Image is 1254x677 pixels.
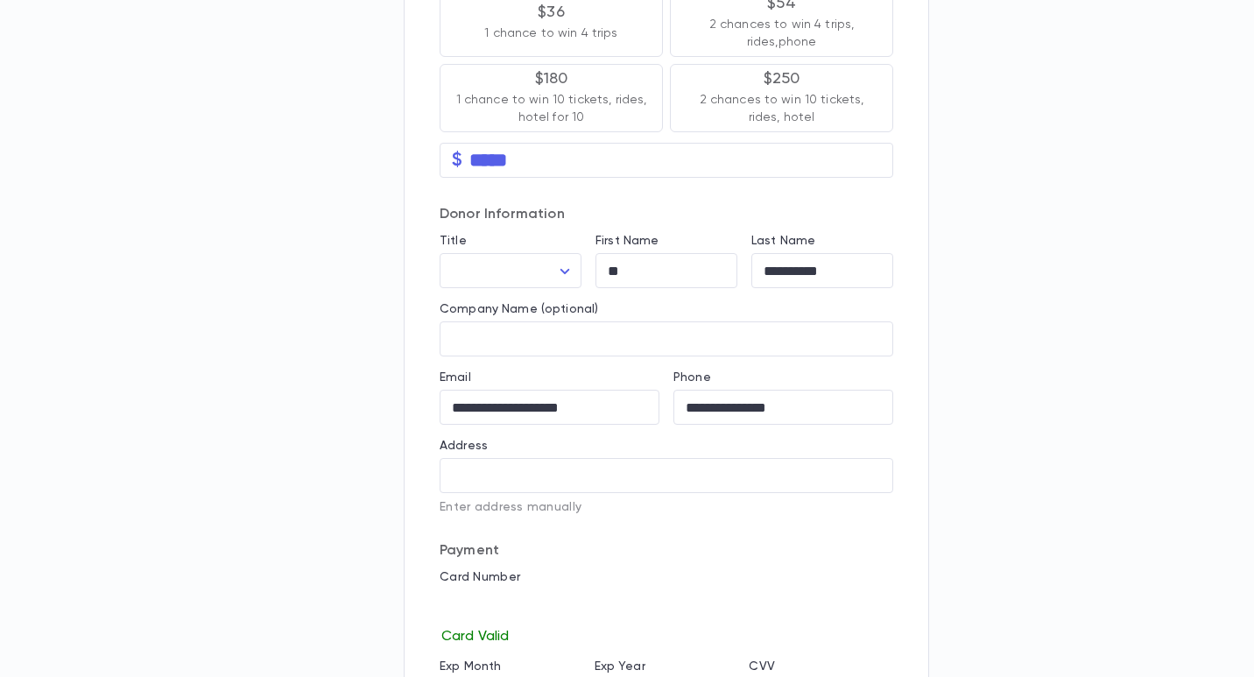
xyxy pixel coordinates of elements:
[595,659,645,673] label: Exp Year
[440,659,501,673] label: Exp Month
[452,152,462,169] p: $
[440,624,893,645] p: Card Valid
[440,302,598,316] label: Company Name (optional)
[670,64,893,132] button: $2502 chances to win 10 tickets, rides, hotel
[538,4,565,21] p: $36
[440,570,893,584] p: Card Number
[749,659,893,673] p: CVV
[454,91,648,126] p: 1 chance to win 10 tickets, rides, hotel for 10
[685,16,878,51] p: 2 chances to win 4 trips, rides,phone
[440,542,893,560] p: Payment
[595,234,659,248] label: First Name
[751,234,815,248] label: Last Name
[440,370,471,384] label: Email
[440,206,893,223] p: Donor Information
[440,64,663,132] button: $1801 chance to win 10 tickets, rides, hotel for 10
[535,70,568,88] p: $180
[440,254,581,288] div: ​
[685,91,878,126] p: 2 chances to win 10 tickets, rides, hotel
[440,234,467,248] label: Title
[440,589,893,624] iframe: card
[440,500,893,514] p: Enter address manually
[484,25,617,42] p: 1 chance to win 4 trips
[764,70,800,88] p: $250
[673,370,711,384] label: Phone
[440,439,488,453] label: Address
